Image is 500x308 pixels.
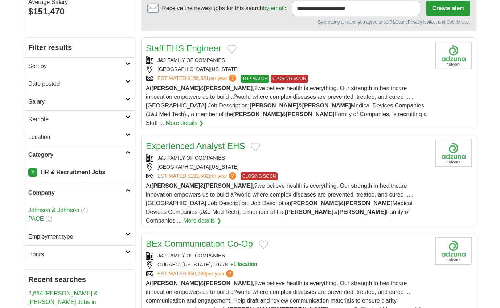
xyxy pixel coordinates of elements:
a: Company [24,184,135,202]
a: Privacy Notice [408,20,436,25]
button: Create alert [426,1,470,16]
div: By creating an alert, you agree to our and , and Cookie Use. [147,19,470,25]
strong: [PERSON_NAME] [285,209,333,215]
strong: [PERSON_NAME] [344,200,392,206]
a: ESTIMATED:$132,602per year? [157,172,238,180]
span: $132,602 [188,173,209,179]
h2: Category [28,151,125,159]
div: J&J FAMILY OF COMPANIES [146,252,430,260]
button: Add to favorite jobs [251,143,260,151]
strong: [PERSON_NAME] [337,209,386,215]
a: Staff EHS Engineer [146,43,221,53]
a: X [28,168,37,177]
h2: Company [28,189,125,197]
h2: Recent searches [28,274,131,285]
div: J&J FAMILY OF COMPANIES [146,154,430,162]
a: More details ❯ [166,119,204,127]
span: Receive the newest jobs for this search : [162,4,286,13]
span: CLOSING SOON [241,172,278,180]
h2: Salary [28,97,125,106]
strong: [PERSON_NAME] [302,102,351,109]
span: At & ,?we believe health is everything. Our strength in healthcare innovation empowers us to buil... [146,85,427,126]
strong: [PERSON_NAME] [151,183,200,189]
img: Company logo [435,237,472,265]
a: Remote [24,110,135,128]
a: Category [24,146,135,164]
a: PACE [28,216,44,222]
span: (4) [81,207,88,213]
strong: [PERSON_NAME] [233,111,282,117]
h2: Employment type [28,232,125,241]
a: Experienced Analyst EHS [146,141,245,151]
div: $151,470 [28,5,131,18]
img: Company logo [435,140,472,167]
span: CLOSING SOON [271,75,308,83]
div: J&J FAMILY OF COMPANIES [146,56,430,64]
a: ESTIMATED:$50,636per year? [157,270,235,278]
button: +1 location [230,261,257,269]
span: $156,551 [188,75,209,81]
strong: HR & Recruitment Jobs [41,169,106,175]
span: At & ,?we believe health is everything. Our strength in healthcare innovation empowers us to buil... [146,183,413,224]
span: ? [229,75,236,82]
h2: Date posted [28,80,125,88]
strong: [PERSON_NAME] [204,280,253,286]
a: Johnson & Johnson [28,207,79,213]
h2: Hours [28,250,125,259]
button: Add to favorite jobs [227,45,237,54]
div: [GEOGRAPHIC_DATA][US_STATE] [146,66,430,73]
strong: [PERSON_NAME] [286,111,335,117]
a: Hours [24,245,135,263]
span: (1) [45,216,53,222]
img: Company logo [435,42,472,69]
a: Location [24,128,135,146]
span: TOP MATCH [241,75,269,83]
a: by email [263,5,285,11]
div: [GEOGRAPHIC_DATA][US_STATE] [146,163,430,171]
a: More details ❯ [183,216,221,225]
strong: [PERSON_NAME] [250,102,298,109]
strong: [PERSON_NAME] [151,280,200,286]
strong: [PERSON_NAME] [204,183,253,189]
strong: [PERSON_NAME] [291,200,340,206]
strong: [PERSON_NAME] [204,85,253,91]
h2: Sort by [28,62,125,71]
div: GURABO, [US_STATE], 00778 [146,261,430,269]
a: T&Cs [390,20,401,25]
a: Employment type [24,228,135,245]
button: Add to favorite jobs [259,240,268,249]
h2: Remote [28,115,125,124]
h2: Location [28,133,125,142]
h2: Filter results [24,38,135,57]
a: BEx Communication Co-Op [146,239,253,249]
span: $50,636 [188,271,206,277]
span: + [230,261,233,269]
strong: [PERSON_NAME] [151,85,200,91]
a: Sort by [24,57,135,75]
span: ? [229,172,236,180]
a: Salary [24,93,135,110]
span: ? [226,270,233,277]
a: ESTIMATED:$156,551per year? [157,75,238,83]
a: Date posted [24,75,135,93]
